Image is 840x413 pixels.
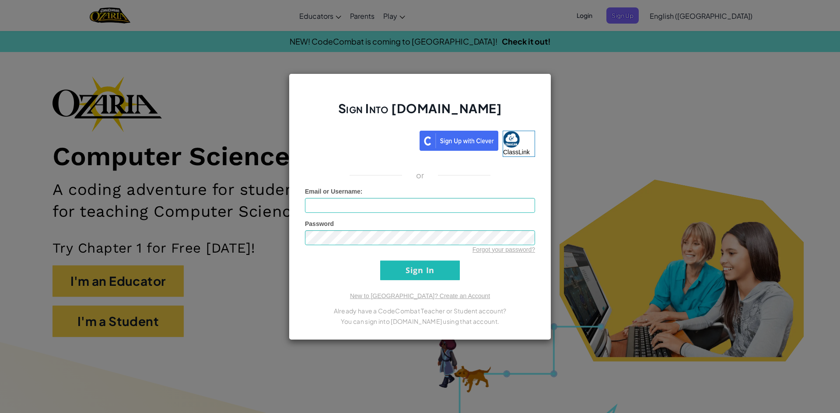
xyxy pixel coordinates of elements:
a: New to [GEOGRAPHIC_DATA]? Create an Account [350,292,490,299]
p: Already have a CodeCombat Teacher or Student account? [305,305,535,316]
h2: Sign Into [DOMAIN_NAME] [305,100,535,125]
span: Password [305,220,334,227]
span: Email or Username [305,188,360,195]
span: ClassLink [503,149,530,156]
iframe: Sign in with Google Button [301,130,420,149]
img: clever_sso_button@2x.png [420,131,498,151]
p: or [416,170,424,180]
label: : [305,187,363,196]
input: Sign In [380,260,460,280]
a: Forgot your password? [472,246,535,253]
p: You can sign into [DOMAIN_NAME] using that account. [305,316,535,326]
img: classlink-logo-small.png [503,131,520,148]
